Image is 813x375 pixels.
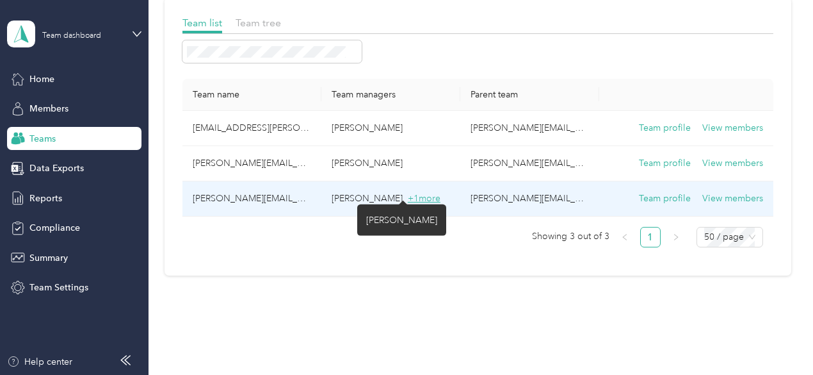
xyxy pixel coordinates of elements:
[7,355,72,369] button: Help center
[29,251,68,265] span: Summary
[29,281,88,294] span: Team Settings
[29,102,68,115] span: Members
[29,221,80,235] span: Compliance
[741,303,813,375] iframe: Everlance-gr Chat Button Frame
[29,132,56,146] span: Teams
[182,181,321,217] td: taylor.rowe@optioncare.com
[236,17,281,29] span: Team tree
[696,227,763,247] div: Page Size
[532,227,609,246] span: Showing 3 out of 3
[29,192,62,205] span: Reports
[29,72,54,86] span: Home
[672,233,680,241] span: right
[182,17,222,29] span: Team list
[321,79,460,111] th: Team managers
[621,233,629,241] span: left
[666,227,686,247] li: Next Page
[639,192,691,206] button: Team profile
[639,121,691,135] button: Team profile
[182,111,321,146] td: ava.johnston@optioncare.com
[702,192,763,206] button: View members
[640,227,661,247] li: 1
[182,79,321,111] th: Team name
[29,162,84,175] span: Data Exports
[182,146,321,181] td: jorge.nogueira@optioncare.com
[42,32,101,40] div: Team dashboard
[460,146,599,181] td: taylor.rowe@optioncare.com
[332,121,450,135] p: [PERSON_NAME]
[366,213,437,227] div: [PERSON_NAME]
[332,156,450,171] p: [PERSON_NAME]
[639,156,691,171] button: Team profile
[460,79,599,111] th: Parent team
[460,181,599,217] td: steven.oleary@optioncare.com
[408,193,440,204] span: + 1 more
[615,227,635,247] button: left
[460,111,599,146] td: taylor.rowe@optioncare.com
[666,227,686,247] button: right
[702,156,763,171] button: View members
[702,121,763,135] button: View members
[704,228,755,247] span: 50 / page
[615,227,635,247] li: Previous Page
[332,192,450,206] p: [PERSON_NAME]
[641,228,660,247] a: 1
